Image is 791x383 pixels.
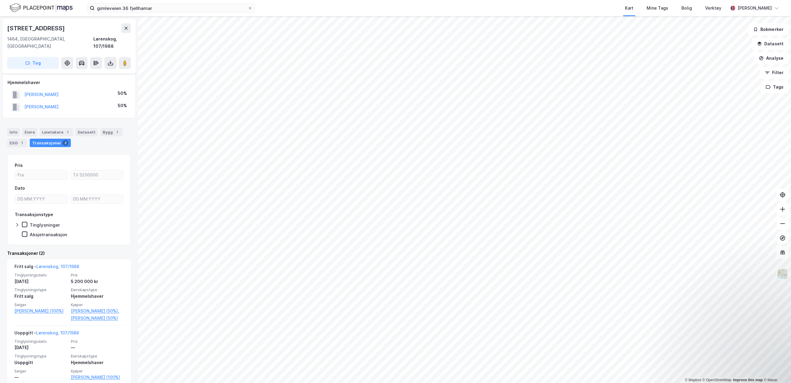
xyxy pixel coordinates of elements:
[114,129,120,135] div: 1
[7,35,93,50] div: 1464, [GEOGRAPHIC_DATA], [GEOGRAPHIC_DATA]
[14,359,67,366] div: Uoppgitt
[71,307,124,315] a: [PERSON_NAME] (50%),
[760,67,789,79] button: Filter
[100,128,122,136] div: Bygg
[71,374,124,381] a: [PERSON_NAME] (100%)
[40,128,73,136] div: Leietakere
[36,330,79,335] a: Lørenskog, 107/1988
[15,185,25,192] div: Dato
[15,170,68,179] input: Fra
[7,139,27,147] div: ESG
[7,250,131,257] div: Transaksjoner (2)
[62,140,68,146] div: 2
[14,329,79,339] div: Uoppgitt -
[777,268,788,280] img: Z
[7,57,59,69] button: Tag
[14,293,67,300] div: Fritt salg
[71,278,124,285] div: 5 200 000 kr
[71,293,124,300] div: Hjemmelshaver
[71,354,124,359] span: Eierskapstype
[71,273,124,278] span: Pris
[738,5,772,12] div: [PERSON_NAME]
[754,52,789,64] button: Analyse
[748,23,789,35] button: Bokmerker
[71,339,124,344] span: Pris
[685,378,701,382] a: Mapbox
[71,344,124,351] div: —
[36,264,79,269] a: Lørenskog, 107/1988
[625,5,633,12] div: Kart
[761,81,789,93] button: Tags
[647,5,668,12] div: Mine Tags
[71,287,124,292] span: Eierskapstype
[30,232,67,237] div: Aksjetransaksjon
[30,222,60,228] div: Tinglysninger
[14,287,67,292] span: Tinglysningstype
[681,5,692,12] div: Bolig
[22,128,37,136] div: Eiere
[7,23,66,33] div: [STREET_ADDRESS]
[14,263,79,273] div: Fritt salg -
[19,140,25,146] div: 1
[15,211,53,218] div: Transaksjonstype
[10,3,73,13] img: logo.f888ab2527a4732fd821a326f86c7f29.svg
[118,90,127,97] div: 50%
[118,102,127,109] div: 50%
[702,378,732,382] a: OpenStreetMap
[14,302,67,307] span: Selger
[14,273,67,278] span: Tinglysningsdato
[14,307,67,315] a: [PERSON_NAME] (100%)
[14,344,67,351] div: [DATE]
[15,162,23,169] div: Pris
[705,5,721,12] div: Verktøy
[14,354,67,359] span: Tinglysningstype
[65,129,71,135] div: 1
[14,339,67,344] span: Tinglysningsdato
[14,278,67,285] div: [DATE]
[71,369,124,374] span: Kjøper
[733,378,763,382] a: Improve this map
[14,374,67,381] div: —
[71,302,124,307] span: Kjøper
[71,170,123,179] input: Til 5200000
[7,128,20,136] div: Info
[95,4,248,13] input: Søk på adresse, matrikkel, gårdeiere, leietakere eller personer
[752,38,789,50] button: Datasett
[71,195,123,204] input: DD.MM.YYYY
[71,315,124,322] a: [PERSON_NAME] (50%)
[30,139,71,147] div: Transaksjoner
[93,35,131,50] div: Lørenskog, 107/1988
[75,128,98,136] div: Datasett
[14,369,67,374] span: Selger
[8,79,131,86] div: Hjemmelshaver
[15,195,68,204] input: DD.MM.YYYY
[71,359,124,366] div: Hjemmelshaver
